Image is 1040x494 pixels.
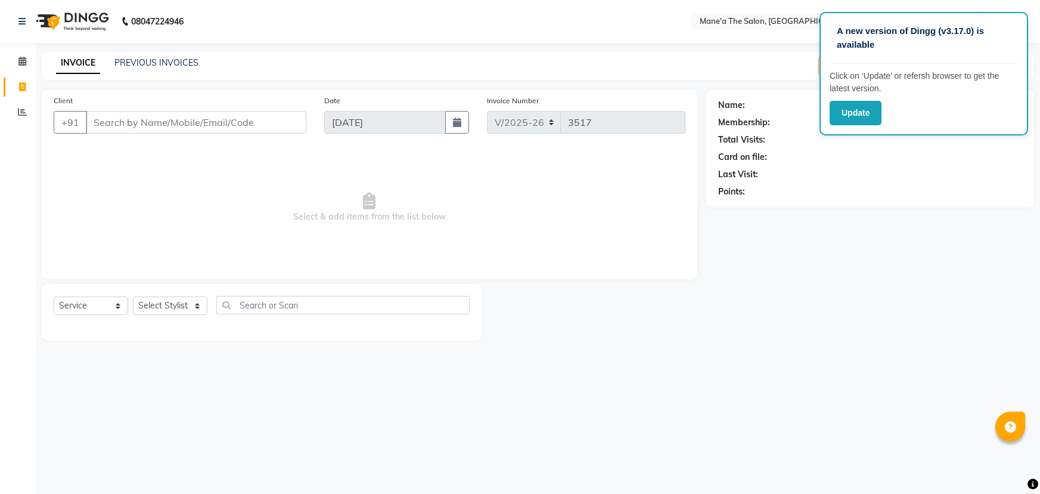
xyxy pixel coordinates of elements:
button: +91 [54,111,87,134]
p: Click on ‘Update’ or refersh browser to get the latest version. [830,70,1018,95]
a: INVOICE [56,53,100,74]
div: Membership: [718,116,770,129]
input: Search by Name/Mobile/Email/Code [86,111,306,134]
div: Total Visits: [718,134,765,146]
a: PREVIOUS INVOICES [114,57,198,68]
input: Search or Scan [216,296,470,314]
div: Points: [718,186,745,198]
p: A new version of Dingg (v3.17.0) is available [837,24,1011,51]
label: Invoice Number [487,95,539,106]
b: 08047224946 [131,5,184,38]
span: Select & add items from the list below [54,148,685,267]
label: Client [54,95,73,106]
iframe: chat widget [990,446,1028,482]
label: Date [324,95,340,106]
div: Name: [718,99,745,112]
button: Update [830,101,881,125]
button: Create New [818,57,887,75]
div: Last Visit: [718,168,758,181]
img: logo [30,5,112,38]
div: Card on file: [718,151,767,163]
